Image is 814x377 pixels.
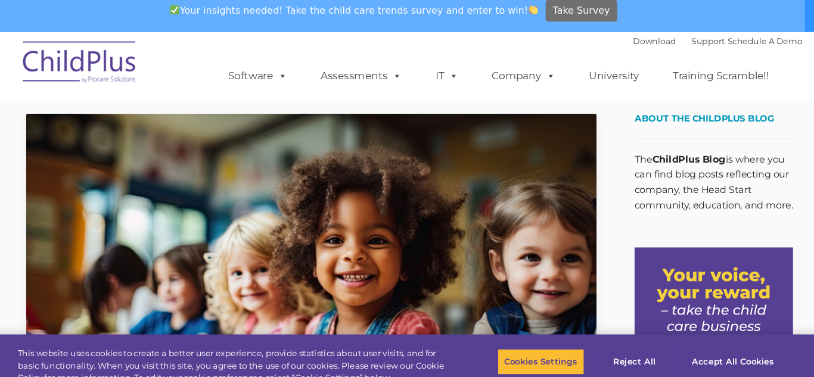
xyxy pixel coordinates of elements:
[564,69,635,93] a: University
[706,43,776,53] a: Schedule A Demo
[672,43,704,53] a: Support
[38,40,157,99] img: ChildPlus by Procare Solutions
[666,337,756,362] button: Accept All Cookies
[176,8,533,31] span: Your insights needed! Take the child care trends survey and enter to win!
[420,69,465,93] a: IT
[635,154,704,165] strong: ChildPlus Blog
[182,14,191,23] img: ✅
[473,69,556,93] a: Company
[782,337,808,363] button: Close
[225,69,304,93] a: Software
[490,337,571,362] button: Cookies Settings
[39,336,448,371] div: This website uses cookies to create a better user experience, provide statistics about user visit...
[582,337,656,362] button: Reject All
[535,10,602,30] a: Take Survey
[519,14,528,23] img: 👏
[617,43,658,53] a: Download
[617,43,776,53] font: |
[542,10,595,30] span: Take Survey
[619,116,750,126] span: About the ChildPlus Blog
[619,152,768,210] p: The is where you can find blog posts reflecting our company, the Head Start community, education,...
[643,69,757,93] a: Training Scramble!!
[312,69,412,93] a: Assessments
